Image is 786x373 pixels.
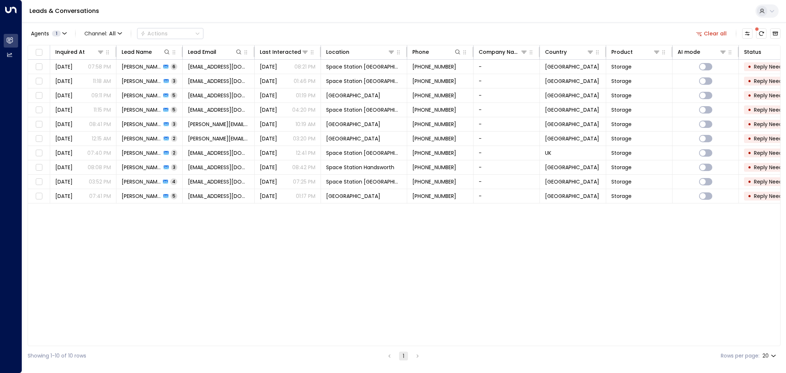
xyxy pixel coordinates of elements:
[260,48,301,56] div: Last Interacted
[188,48,242,56] div: Lead Email
[474,146,540,160] td: -
[474,189,540,203] td: -
[545,178,599,185] span: United Kingdom
[294,77,315,85] p: 01:46 PM
[545,48,567,56] div: Country
[748,89,751,102] div: •
[412,48,429,56] div: Phone
[611,92,632,99] span: Storage
[122,135,161,142] span: Sophie ONeill
[474,117,540,131] td: -
[55,63,73,70] span: Aug 19, 2025
[55,192,73,200] span: Jul 15, 2025
[326,192,380,200] span: Space Station Stirchley
[89,121,111,128] p: 08:41 PM
[109,31,116,36] span: All
[326,164,394,171] span: Space Station Handsworth
[81,28,125,39] span: Channel:
[296,121,315,128] p: 10:19 AM
[188,164,249,171] span: abdul.basit453@gmail.com
[188,48,216,56] div: Lead Email
[545,48,594,56] div: Country
[55,77,73,85] span: Aug 04, 2025
[611,164,632,171] span: Storage
[88,164,111,171] p: 08:08 PM
[545,192,599,200] span: United Kingdom
[611,149,632,157] span: Storage
[34,120,43,129] span: Toggle select row
[81,28,125,39] button: Channel:All
[260,121,277,128] span: Aug 19, 2025
[34,105,43,115] span: Toggle select row
[55,106,73,114] span: Jul 14, 2025
[188,77,249,85] span: cdwillis138@gmail.com
[55,135,73,142] span: Jul 27, 2025
[88,63,111,70] p: 07:58 PM
[260,178,277,185] span: Jul 31, 2025
[55,48,85,56] div: Inquired At
[611,178,632,185] span: Storage
[611,63,632,70] span: Storage
[326,121,380,128] span: Space Station Stirchley
[188,192,249,200] span: cjsj55@gmail.com
[92,135,111,142] p: 12:15 AM
[326,48,395,56] div: Location
[545,121,599,128] span: United Kingdom
[412,135,456,142] span: +447502431236
[55,121,73,128] span: Aug 15, 2025
[412,164,456,171] span: +447735601340
[326,77,402,85] span: Space Station Doncaster
[474,88,540,102] td: -
[188,92,249,99] span: tahir_86@live.co.uk
[171,193,177,199] span: 5
[188,121,249,128] span: alex_columbano@outlook.com
[87,149,111,157] p: 07:40 PM
[89,178,111,185] p: 03:52 PM
[31,31,49,36] span: Agents
[122,121,161,128] span: Alessandro Columbano
[611,192,632,200] span: Storage
[545,149,551,157] span: UK
[412,192,456,200] span: +447881810451
[693,28,730,39] button: Clear all
[326,63,402,70] span: Space Station Wakefield
[293,178,315,185] p: 07:25 PM
[34,177,43,186] span: Toggle select row
[260,192,277,200] span: Jul 25, 2025
[545,106,599,114] span: United Kingdom
[171,78,177,84] span: 3
[744,48,761,56] div: Status
[611,121,632,128] span: Storage
[385,351,422,360] nav: pagination navigation
[296,149,315,157] p: 12:41 PM
[326,178,402,185] span: Space Station Garretts Green
[545,92,599,99] span: United Kingdom
[260,77,277,85] span: Yesterday
[678,48,727,56] div: AI mode
[479,48,528,56] div: Company Name
[412,106,456,114] span: +447919347456
[678,48,700,56] div: AI mode
[260,63,277,70] span: Yesterday
[188,106,249,114] span: Fee@talktalk.net
[94,106,111,114] p: 11:15 PM
[399,352,408,360] button: page 1
[412,92,456,99] span: +447429387543
[34,192,43,201] span: Toggle select row
[28,352,86,360] div: Showing 1-10 of 10 rows
[171,63,177,70] span: 6
[188,178,249,185] span: rohenahanif@hotmail.com
[742,28,752,39] button: Customize
[293,135,315,142] p: 03:20 PM
[122,92,161,99] span: Muhammad Tahir Ali
[748,75,751,87] div: •
[545,63,599,70] span: United Kingdom
[34,149,43,158] span: Toggle select row
[171,107,177,113] span: 5
[296,192,315,200] p: 01:17 PM
[188,63,249,70] span: aspleyspud@hotmail.com
[122,106,161,114] span: Fiona Pearson
[770,28,780,39] button: Archived Leads
[93,77,111,85] p: 11:18 AM
[171,150,177,156] span: 2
